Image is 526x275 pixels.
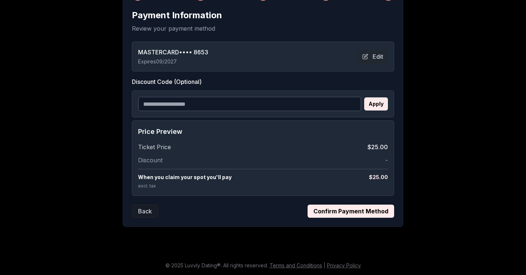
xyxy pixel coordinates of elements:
[132,24,394,33] p: Review your payment method
[138,58,208,65] p: Expires 09/2027
[385,156,388,164] span: -
[138,183,156,189] span: excl. tax
[132,77,394,86] label: Discount Code (Optional)
[138,127,388,137] h4: Price Preview
[138,174,232,181] span: When you claim your spot you'll pay
[367,143,388,151] span: $25.00
[138,156,163,164] span: Discount
[138,48,208,57] span: MASTERCARD •••• 8653
[132,9,394,21] h2: Payment Information
[369,174,388,181] span: $ 25.00
[327,262,361,268] a: Privacy Policy
[364,97,388,111] button: Apply
[358,50,388,63] button: Edit
[132,205,158,218] button: Back
[324,262,325,268] span: |
[308,205,394,218] button: Confirm Payment Method
[138,143,171,151] span: Ticket Price
[270,262,322,268] a: Terms and Conditions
